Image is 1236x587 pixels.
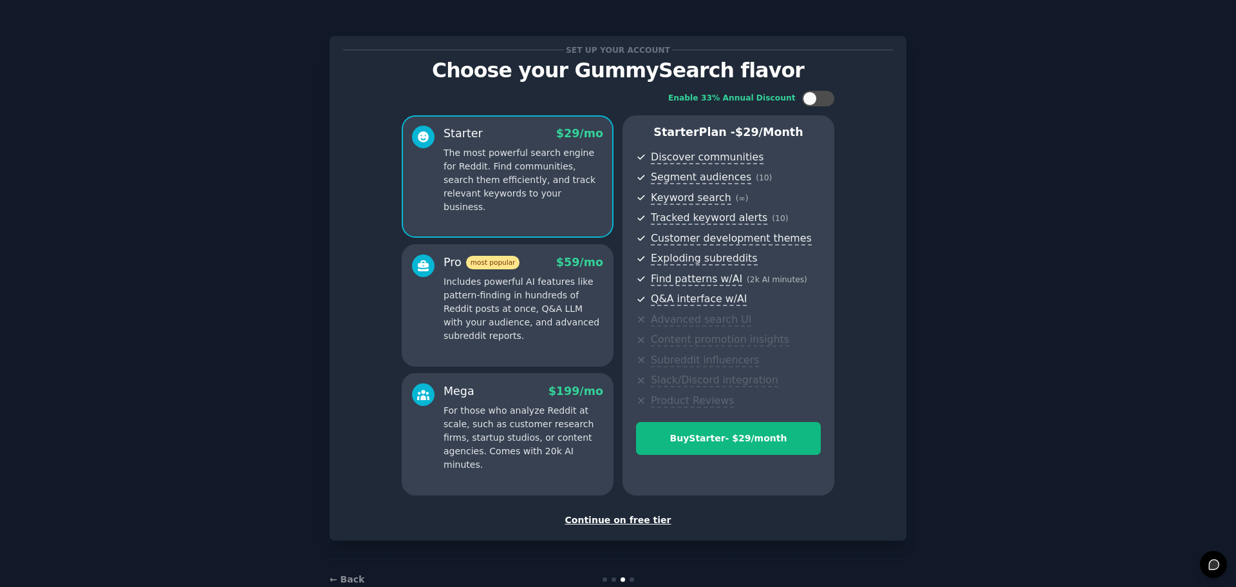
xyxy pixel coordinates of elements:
span: Subreddit influencers [651,354,759,367]
span: $ 29 /mo [556,127,603,140]
span: Exploding subreddits [651,252,757,265]
div: Enable 33% Annual Discount [668,93,796,104]
span: $ 29 /month [735,126,803,139]
span: Content promotion insights [651,333,789,347]
p: Includes powerful AI features like pattern-finding in hundreds of Reddit posts at once, Q&A LLM w... [444,275,603,343]
span: Advanced search UI [651,313,751,327]
span: $ 59 /mo [556,256,603,269]
span: $ 199 /mo [548,385,603,398]
span: Q&A interface w/AI [651,293,747,306]
span: ( 2k AI minutes ) [747,275,807,284]
span: ( 10 ) [756,173,772,182]
span: Discover communities [651,151,763,164]
span: Set up your account [564,43,673,57]
span: Slack/Discord integration [651,374,778,387]
div: Pro [444,255,520,271]
div: Continue on free tier [343,514,893,527]
div: Mega [444,383,474,399]
p: The most powerful search engine for Reddit. Find communities, search them efficiently, and track ... [444,146,603,214]
span: most popular [466,256,520,269]
a: ← Back [330,574,364,584]
p: Choose your GummySearch flavor [343,59,893,82]
p: For those who analyze Reddit at scale, such as customer research firms, startup studios, or conte... [444,404,603,472]
span: Customer development themes [651,232,812,245]
span: Find patterns w/AI [651,273,742,286]
span: Keyword search [651,191,731,205]
span: Product Reviews [651,394,734,408]
span: Segment audiences [651,171,751,184]
div: Buy Starter - $ 29 /month [637,432,820,445]
span: Tracked keyword alerts [651,211,767,225]
span: ( 10 ) [772,214,788,223]
p: Starter Plan - [636,124,821,140]
button: BuyStarter- $29/month [636,422,821,455]
span: ( ∞ ) [736,194,749,203]
div: Starter [444,126,483,142]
